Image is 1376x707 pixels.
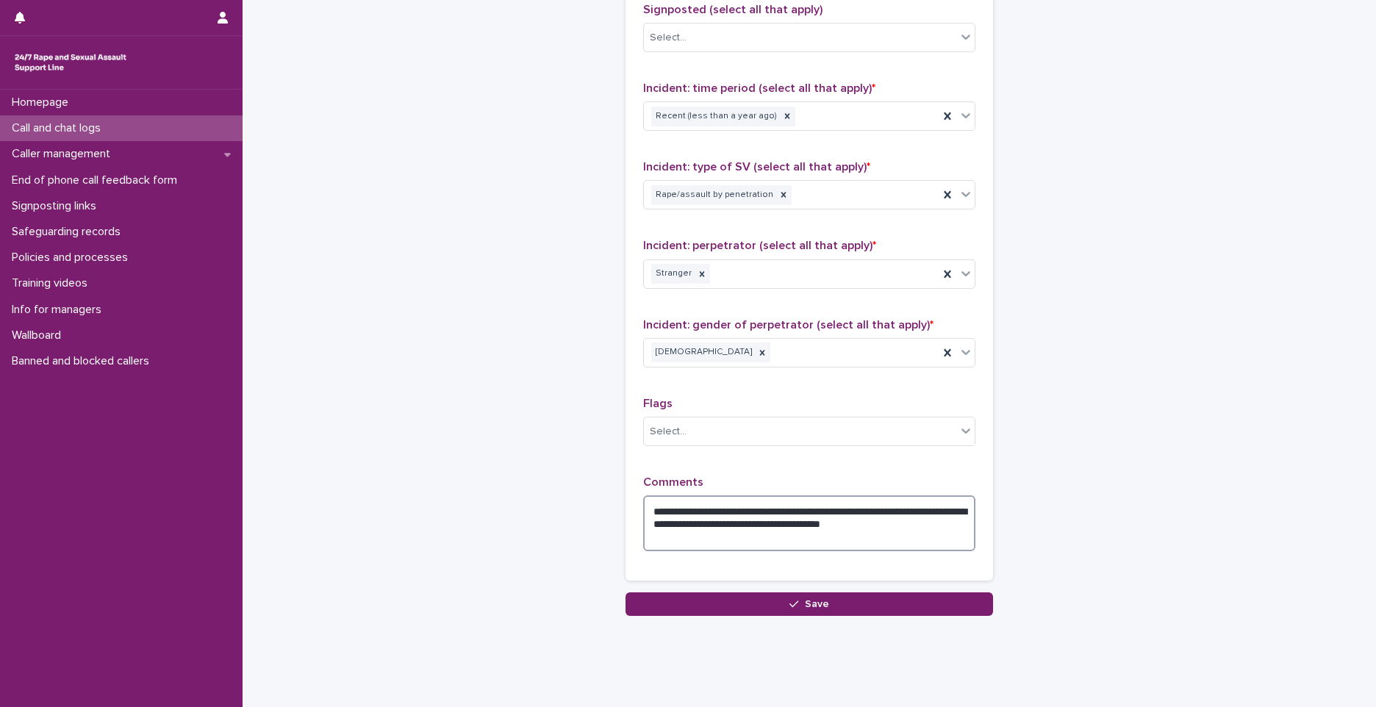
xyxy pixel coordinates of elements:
p: Info for managers [6,303,113,317]
span: Comments [643,476,703,488]
div: Stranger [651,264,694,284]
p: Wallboard [6,329,73,342]
p: Policies and processes [6,251,140,265]
span: Save [805,599,829,609]
img: rhQMoQhaT3yELyF149Cw [12,48,129,77]
p: Signposting links [6,199,108,213]
p: Banned and blocked callers [6,354,161,368]
div: Recent (less than a year ago) [651,107,779,126]
p: Call and chat logs [6,121,112,135]
div: Rape/assault by penetration [651,185,775,205]
p: Homepage [6,96,80,110]
div: Select... [650,424,687,439]
div: [DEMOGRAPHIC_DATA] [651,342,754,362]
span: Flags [643,398,673,409]
p: End of phone call feedback form [6,173,189,187]
span: Incident: perpetrator (select all that apply) [643,240,876,251]
span: Incident: gender of perpetrator (select all that apply) [643,319,934,331]
span: Incident: time period (select all that apply) [643,82,875,94]
div: Select... [650,30,687,46]
p: Training videos [6,276,99,290]
p: Caller management [6,147,122,161]
p: Safeguarding records [6,225,132,239]
span: Signposted (select all that apply) [643,4,823,15]
button: Save [626,592,993,616]
span: Incident: type of SV (select all that apply) [643,161,870,173]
